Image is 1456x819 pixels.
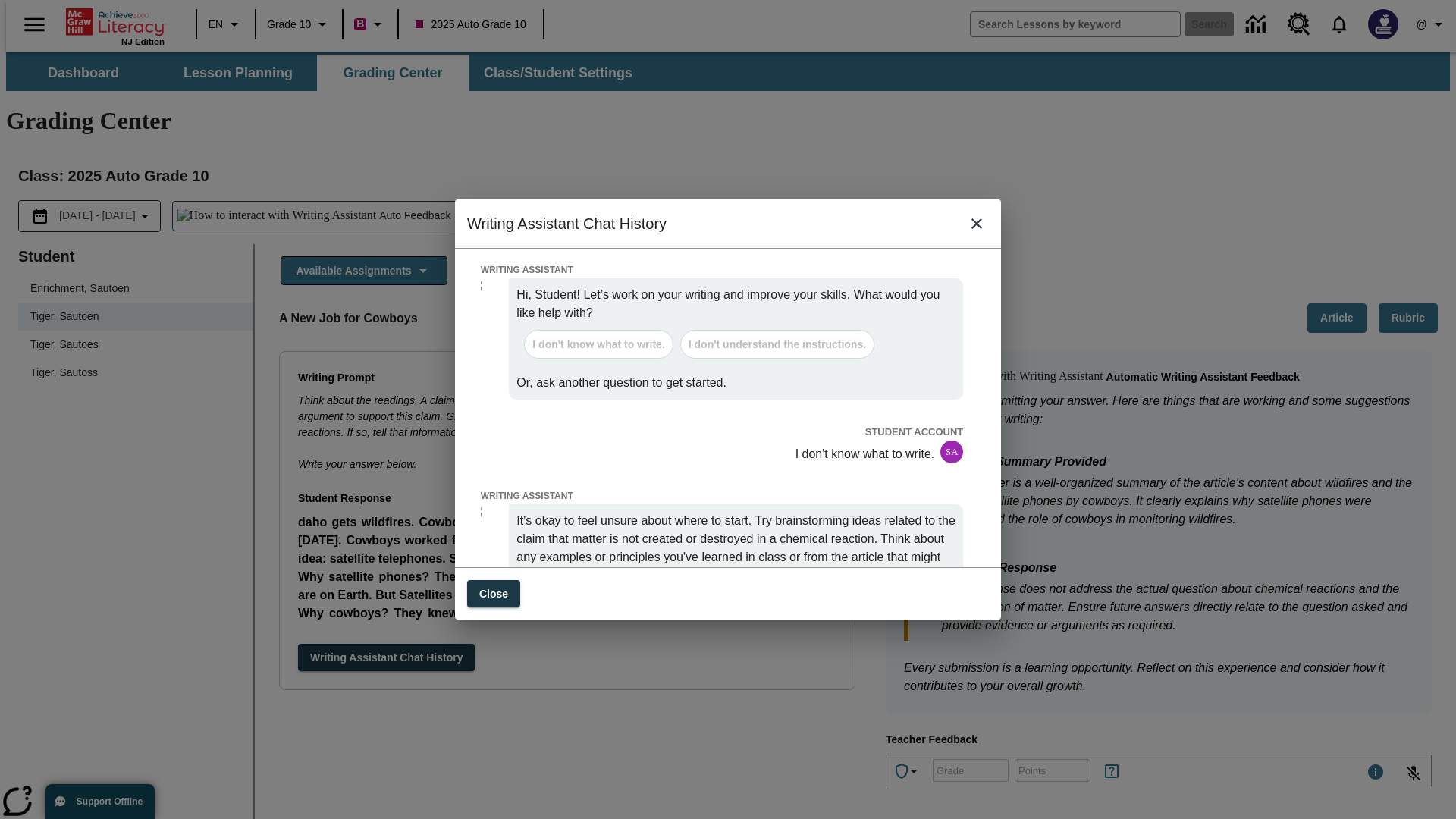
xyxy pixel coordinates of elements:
[469,278,514,300] img: Writing Assistant icon
[467,580,520,608] button: Close
[481,262,964,278] p: WRITING ASSISTANT
[795,445,935,463] p: I don't know what to write.
[6,12,221,306] body: Type your response here.
[6,65,221,79] p: None
[6,91,221,132] p: The student's response does not demonstrate any strengths as it lacks relevant content.
[965,212,989,236] button: close
[481,424,964,441] p: STUDENT ACCOUNT
[6,12,221,53] p: Thank you for submitting your answer. Here are things that are working and some suggestions for i...
[469,504,514,526] img: Writing Assistant icon
[516,512,955,621] p: It's okay to feel unsure about where to start. Try brainstorming ideas related to the claim that ...
[516,374,955,392] p: Or, ask another question to get started.
[516,286,955,322] p: Hi, Student! Let’s work on your writing and improve your skills. What would you like help with?
[455,199,1001,249] h2: Writing Assistant Chat History
[940,441,963,463] div: SA
[516,322,882,367] div: Default questions for Users
[481,488,964,504] p: WRITING ASSISTANT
